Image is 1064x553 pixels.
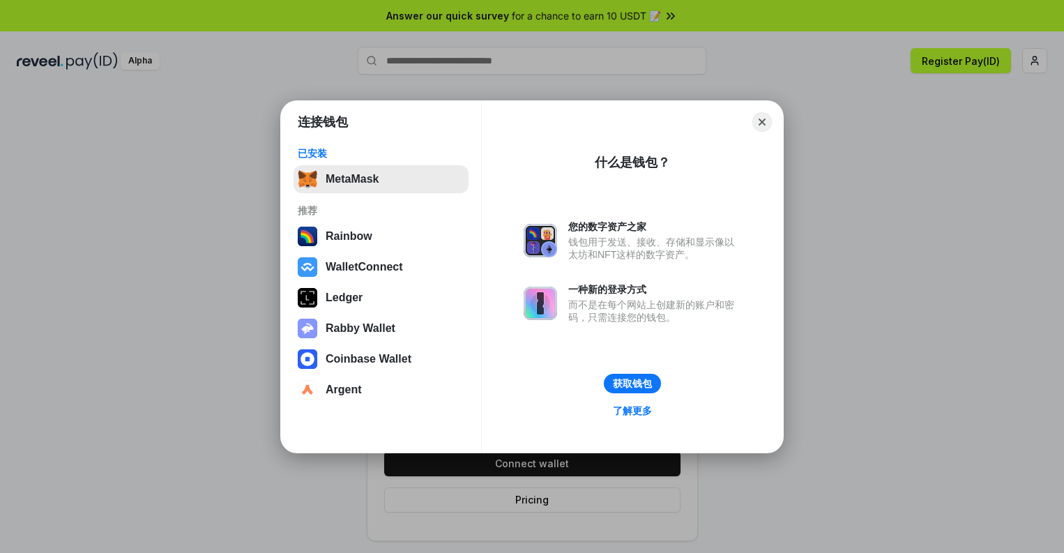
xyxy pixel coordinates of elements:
div: Coinbase Wallet [326,353,411,365]
img: svg+xml,%3Csvg%20width%3D%22120%22%20height%3D%22120%22%20viewBox%3D%220%200%20120%20120%22%20fil... [298,227,317,246]
button: Rainbow [294,222,469,250]
h1: 连接钱包 [298,114,348,130]
div: 已安装 [298,147,464,160]
div: 一种新的登录方式 [568,283,741,296]
div: Rainbow [326,230,372,243]
div: 获取钱包 [613,377,652,390]
div: 您的数字资产之家 [568,220,741,233]
img: svg+xml,%3Csvg%20xmlns%3D%22http%3A%2F%2Fwww.w3.org%2F2000%2Fsvg%22%20width%3D%2228%22%20height%3... [298,288,317,308]
div: 了解更多 [613,404,652,417]
button: 获取钱包 [604,374,661,393]
div: 推荐 [298,204,464,217]
button: Coinbase Wallet [294,345,469,373]
button: WalletConnect [294,253,469,281]
img: svg+xml,%3Csvg%20width%3D%2228%22%20height%3D%2228%22%20viewBox%3D%220%200%2028%2028%22%20fill%3D... [298,380,317,400]
div: 而不是在每个网站上创建新的账户和密码，只需连接您的钱包。 [568,298,741,324]
button: Close [752,112,772,132]
div: MetaMask [326,173,379,185]
div: 什么是钱包？ [595,154,670,171]
a: 了解更多 [605,402,660,420]
img: svg+xml,%3Csvg%20fill%3D%22none%22%20height%3D%2233%22%20viewBox%3D%220%200%2035%2033%22%20width%... [298,169,317,189]
img: svg+xml,%3Csvg%20xmlns%3D%22http%3A%2F%2Fwww.w3.org%2F2000%2Fsvg%22%20fill%3D%22none%22%20viewBox... [524,287,557,320]
img: svg+xml,%3Csvg%20xmlns%3D%22http%3A%2F%2Fwww.w3.org%2F2000%2Fsvg%22%20fill%3D%22none%22%20viewBox... [524,224,557,257]
img: svg+xml,%3Csvg%20xmlns%3D%22http%3A%2F%2Fwww.w3.org%2F2000%2Fsvg%22%20fill%3D%22none%22%20viewBox... [298,319,317,338]
div: 钱包用于发送、接收、存储和显示像以太坊和NFT这样的数字资产。 [568,236,741,261]
button: MetaMask [294,165,469,193]
div: Ledger [326,291,363,304]
img: svg+xml,%3Csvg%20width%3D%2228%22%20height%3D%2228%22%20viewBox%3D%220%200%2028%2028%22%20fill%3D... [298,349,317,369]
div: Rabby Wallet [326,322,395,335]
button: Argent [294,376,469,404]
div: WalletConnect [326,261,403,273]
button: Rabby Wallet [294,315,469,342]
div: Argent [326,384,362,396]
button: Ledger [294,284,469,312]
img: svg+xml,%3Csvg%20width%3D%2228%22%20height%3D%2228%22%20viewBox%3D%220%200%2028%2028%22%20fill%3D... [298,257,317,277]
